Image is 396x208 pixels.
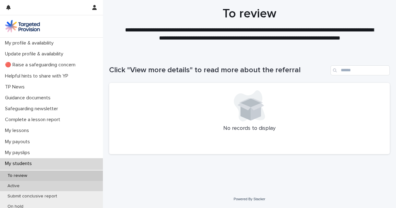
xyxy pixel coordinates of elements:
[2,128,34,134] p: My lessons
[2,183,25,189] p: Active
[2,161,37,167] p: My students
[2,84,30,90] p: TP News
[2,106,63,112] p: Safeguarding newsletter
[2,139,35,145] p: My payouts
[2,150,35,156] p: My payslips
[2,62,80,68] p: 🔴 Raise a safeguarding concern
[109,66,328,75] h1: Click "View more details" to read more about the referral
[2,173,32,178] p: To review
[2,40,59,46] p: My profile & availability
[331,65,390,75] input: Search
[2,51,68,57] p: Update profile & availability
[234,197,265,201] a: Powered By Stacker
[109,6,390,21] h1: To review
[2,73,73,79] p: Helpful hints to share with YP
[2,117,65,123] p: Complete a lesson report
[117,125,382,132] p: No records to display
[2,194,62,199] p: Submit conclusive report
[5,20,40,32] img: M5nRWzHhSzIhMunXDL62
[2,95,56,101] p: Guidance documents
